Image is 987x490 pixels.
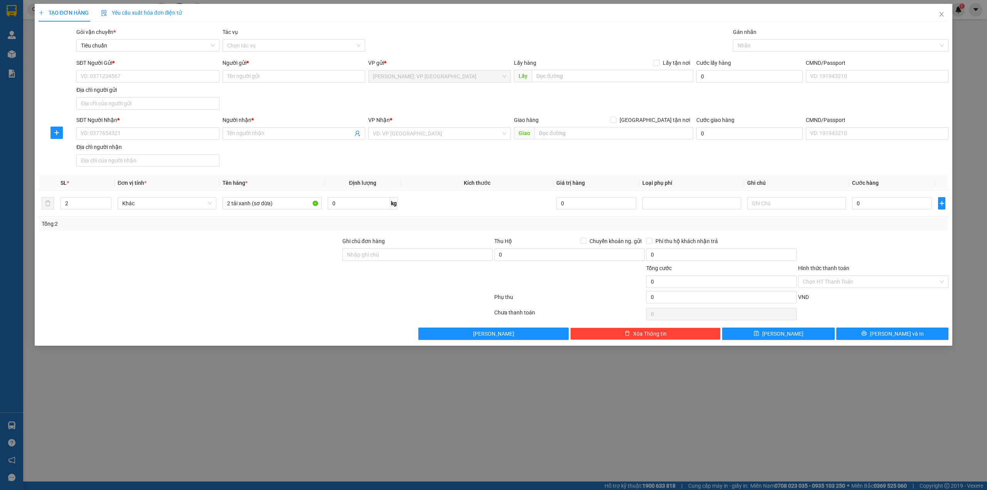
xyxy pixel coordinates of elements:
div: Người gửi [222,59,365,67]
span: plus [51,130,62,136]
span: Lấy hàng [514,60,536,66]
input: 0 [556,197,636,210]
span: VP Nhận [368,117,390,123]
span: Giao [514,127,534,139]
span: Chuyển khoản ng. gửi [586,237,645,245]
button: [PERSON_NAME] [418,328,569,340]
span: TẠO ĐƠN HÀNG [39,10,89,16]
span: [PERSON_NAME] [473,329,514,338]
span: Định lượng [349,180,376,186]
th: Ghi chú [744,176,849,191]
span: VND [798,294,809,300]
input: Cước lấy hàng [696,70,803,83]
div: Địa chỉ người gửi [76,86,219,94]
div: Địa chỉ người nhận [76,143,219,151]
span: save [754,331,759,337]
button: deleteXóa Thông tin [570,328,721,340]
label: Cước lấy hàng [696,60,731,66]
input: VD: Bàn, Ghế [222,197,321,210]
div: Phụ thu [493,293,645,306]
span: Tiêu chuẩn [81,40,214,51]
div: Tổng: 2 [42,220,381,228]
input: Dọc đường [534,127,693,139]
label: Ghi chú đơn hàng [342,238,385,244]
span: Gói vận chuyển [76,29,116,35]
button: plus [51,127,63,139]
span: Thu Hộ [494,238,512,244]
div: CMND/Passport [806,116,948,124]
div: VP gửi [368,59,511,67]
span: printer [861,331,867,337]
input: Cước giao hàng [696,127,803,140]
label: Cước giao hàng [696,117,734,123]
span: Đơn vị tính [118,180,147,186]
span: delete [625,331,630,337]
span: Phí thu hộ khách nhận trả [652,237,721,245]
button: Close [931,4,952,25]
span: user-add [354,130,360,137]
span: Giao hàng [514,117,539,123]
input: Địa chỉ của người gửi [76,97,219,110]
span: Hồ Chí Minh: VP Quận Tân Phú [373,71,506,82]
span: SL [61,180,67,186]
span: Lấy tận nơi [660,59,693,67]
th: Loại phụ phí [639,176,744,191]
span: Cước hàng [852,180,879,186]
input: Dọc đường [532,70,693,82]
span: [PERSON_NAME] [762,329,803,338]
span: Kích thước [464,180,490,186]
button: printer[PERSON_NAME] và In [836,328,949,340]
span: Tổng cước [646,265,672,271]
div: SĐT Người Gửi [76,59,219,67]
input: Ghi Chú [747,197,846,210]
span: Khác [122,198,212,209]
img: icon [101,10,107,16]
label: Hình thức thanh toán [798,265,849,271]
span: Xóa Thông tin [633,329,667,338]
input: Địa chỉ của người nhận [76,154,219,167]
span: Tên hàng [222,180,248,186]
span: plus [39,10,44,15]
span: kg [390,197,398,210]
span: Giá trị hàng [556,180,585,186]
div: Chưa thanh toán [493,308,645,322]
div: Người nhận [222,116,365,124]
div: SĐT Người Nhận [76,116,219,124]
span: [GEOGRAPHIC_DATA] tận nơi [616,116,693,124]
span: close [938,11,945,17]
label: Tác vụ [222,29,238,35]
button: save[PERSON_NAME] [722,328,835,340]
span: plus [938,200,945,206]
div: CMND/Passport [806,59,948,67]
span: [PERSON_NAME] và In [870,329,924,338]
span: Yêu cầu xuất hóa đơn điện tử [101,10,182,16]
button: delete [42,197,54,210]
label: Gán nhãn [733,29,756,35]
input: Ghi chú đơn hàng [342,248,493,261]
span: Lấy [514,70,532,82]
button: plus [938,197,945,210]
